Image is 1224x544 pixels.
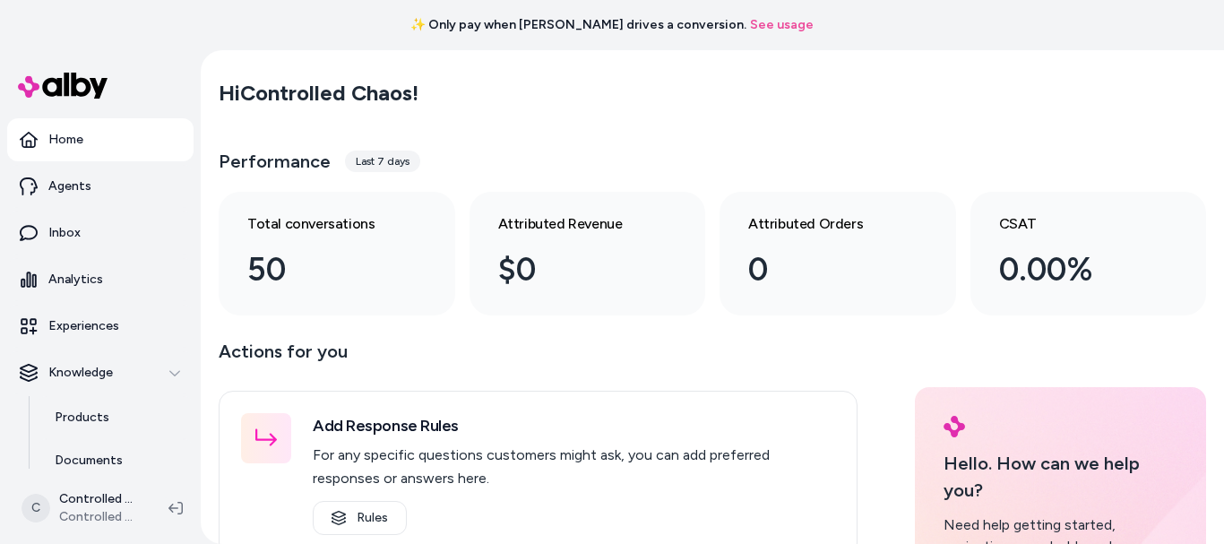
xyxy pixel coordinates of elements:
[48,131,83,149] p: Home
[7,165,194,208] a: Agents
[944,450,1177,504] p: Hello. How can we help you?
[470,192,706,315] a: Attributed Revenue $0
[55,452,123,470] p: Documents
[498,213,649,235] h3: Attributed Revenue
[7,305,194,348] a: Experiences
[48,224,81,242] p: Inbox
[37,396,194,439] a: Products
[22,494,50,522] span: C
[7,351,194,394] button: Knowledge
[999,246,1150,294] div: 0.00%
[7,118,194,161] a: Home
[313,413,835,438] h3: Add Response Rules
[247,213,398,235] h3: Total conversations
[48,364,113,382] p: Knowledge
[720,192,956,315] a: Attributed Orders 0
[7,258,194,301] a: Analytics
[313,501,407,535] a: Rules
[48,177,91,195] p: Agents
[999,213,1150,235] h3: CSAT
[18,73,108,99] img: alby Logo
[48,317,119,335] p: Experiences
[11,479,154,537] button: CControlled Chaos ShopifyControlled Chaos
[48,271,103,289] p: Analytics
[410,16,746,34] span: ✨ Only pay when [PERSON_NAME] drives a conversion.
[748,213,899,235] h3: Attributed Orders
[970,192,1207,315] a: CSAT 0.00%
[345,151,420,172] div: Last 7 days
[313,444,835,490] p: For any specific questions customers might ask, you can add preferred responses or answers here.
[37,439,194,482] a: Documents
[7,212,194,255] a: Inbox
[219,149,331,174] h3: Performance
[498,246,649,294] div: $0
[59,490,140,508] p: Controlled Chaos Shopify
[219,337,858,380] p: Actions for you
[944,416,965,437] img: alby Logo
[219,80,418,107] h2: Hi Controlled Chaos !
[247,246,398,294] div: 50
[748,246,899,294] div: 0
[55,409,109,427] p: Products
[750,16,814,34] a: See usage
[59,508,140,526] span: Controlled Chaos
[219,192,455,315] a: Total conversations 50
